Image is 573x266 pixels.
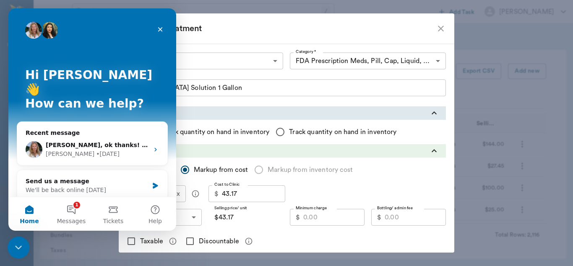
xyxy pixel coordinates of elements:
span: Tickets [95,210,115,216]
label: Bottling/ admin fee [377,205,413,211]
div: Send us a message [17,169,140,177]
span: Home [11,210,30,216]
div: Recent message [17,120,151,129]
div: Profile image for Alana[PERSON_NAME], ok thanks! Let me look at that one and I'll add it to the e... [9,126,159,157]
div: Add new treatment [127,22,436,35]
p: $ [377,212,381,222]
img: Profile image for Alana [17,133,34,150]
p: x [177,189,180,199]
iframe: Intercom live chat [8,237,30,259]
div: Send us a messageWe'll be back online [DATE] [8,161,159,193]
button: Tickets [84,189,126,222]
label: Selling price/ unit [214,205,247,211]
div: [PERSON_NAME] [37,141,86,150]
img: Profile image for Lizbeth [33,13,49,30]
p: Hi [PERSON_NAME] 👋 [17,60,151,88]
span: Taxable [140,236,163,246]
label: Minimum charge [296,205,327,211]
input: 0.00 [222,185,285,202]
p: $ [296,212,300,222]
div: Recent messageProfile image for Alana[PERSON_NAME], ok thanks! Let me look at that one and I'll a... [8,113,159,157]
div: Close [144,13,159,29]
div: We'll be back online [DATE] [17,177,140,186]
input: 0.00 [385,209,446,226]
input: 0.00 [303,209,365,226]
div: Pharmacy [127,53,283,69]
label: Cost to Clinic [214,182,240,187]
span: Do not track quantity on hand in inventory [140,127,269,137]
div: • [DATE] [88,141,111,150]
span: Help [140,210,154,216]
p: $ [214,189,219,199]
div: FDA Prescription Meds, Pill, Cap, Liquid, Etc. [290,53,446,69]
iframe: Intercom live chat [8,8,176,231]
span: Markup from inventory cost [268,165,353,175]
label: Category * [296,49,316,55]
span: Track quantity on hand in inventory [289,127,396,137]
button: Help [126,189,168,222]
button: message [167,235,179,248]
button: message [189,187,202,200]
button: Messages [42,189,84,222]
button: close [436,24,446,34]
p: How can we help? [17,88,151,103]
img: Profile image for Alana [17,13,34,30]
button: message [242,235,255,248]
span: Discountable [199,236,239,246]
span: Messages [49,210,78,216]
span: Markup from cost [194,165,248,175]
